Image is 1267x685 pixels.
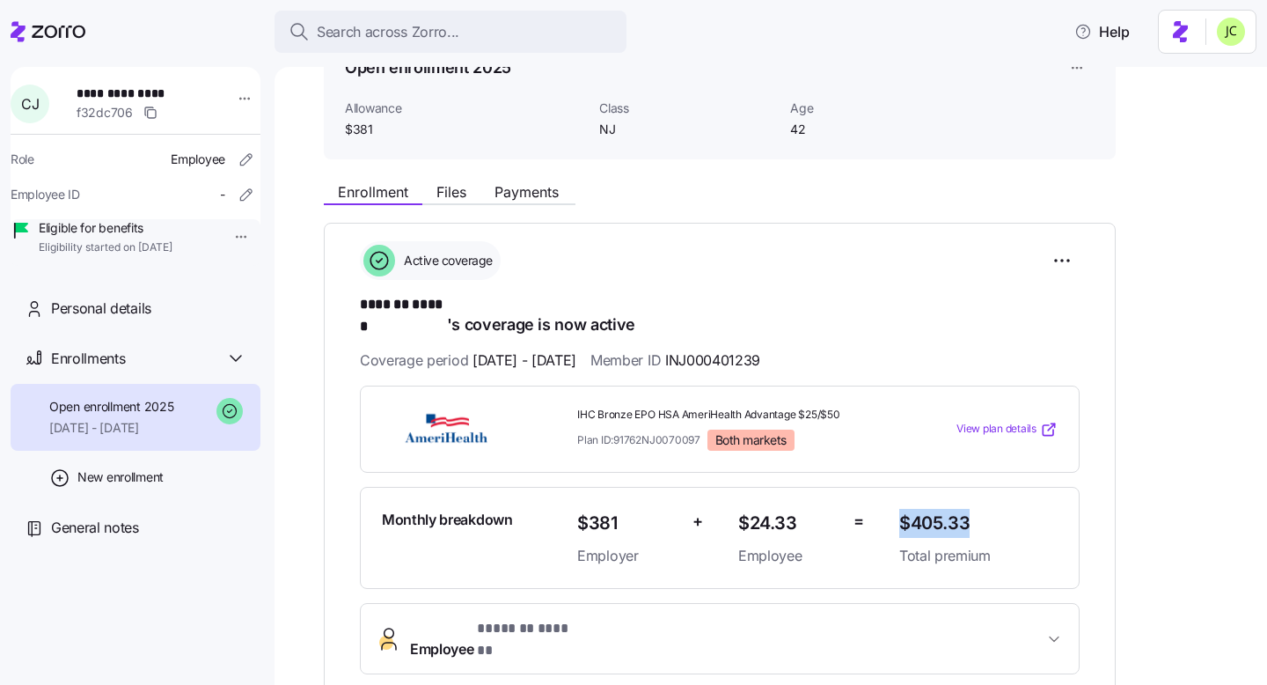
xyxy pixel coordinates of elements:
img: 0d5040ea9766abea509702906ec44285 [1217,18,1245,46]
span: General notes [51,517,139,539]
span: Monthly breakdown [382,509,513,531]
span: Search across Zorro... [317,21,459,43]
span: Employee [171,151,225,168]
span: 42 [790,121,967,138]
span: + [692,509,703,534]
span: $381 [577,509,678,538]
span: Total premium [899,545,1058,567]
span: Both markets [715,432,787,448]
span: Age [790,99,967,117]
span: $405.33 [899,509,1058,538]
span: INJ000401239 [665,350,760,372]
span: Employee ID [11,186,80,203]
span: Role [11,151,34,168]
span: Enrollments [51,348,125,370]
span: Class [599,99,776,117]
button: Search across Zorro... [275,11,626,53]
span: C J [21,97,39,111]
span: [DATE] - [DATE] [472,350,576,372]
img: AmeriHealth [382,409,509,450]
span: $24.33 [738,509,839,538]
a: View plan details [956,421,1058,438]
span: - [220,186,225,203]
span: Open enrollment 2025 [49,398,173,416]
span: Payments [494,185,559,199]
span: f32dc706 [77,104,133,122]
span: Eligibility started on [DATE] [39,240,172,255]
span: New enrollment [77,468,164,486]
h1: Open enrollment 2025 [345,56,511,78]
span: IHC Bronze EPO HSA AmeriHealth Advantage $25/$50 [577,408,885,423]
span: Personal details [51,298,151,320]
span: View plan details [956,421,1036,438]
span: Files [436,185,466,199]
span: Allowance [345,99,585,117]
span: $381 [345,121,585,138]
span: Member ID [590,350,760,372]
span: Coverage period [360,350,576,372]
span: Employer [577,545,678,567]
span: Active coverage [399,252,493,269]
span: Employee [738,545,839,567]
span: Help [1074,21,1130,42]
span: Enrollment [338,185,408,199]
span: Plan ID: 91762NJ0070097 [577,432,700,447]
h1: 's coverage is now active [360,294,1080,335]
span: = [853,509,864,534]
span: Eligible for benefits [39,219,172,237]
span: NJ [599,121,776,138]
span: Employee [410,618,571,660]
span: [DATE] - [DATE] [49,419,173,437]
button: Help [1060,14,1144,49]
